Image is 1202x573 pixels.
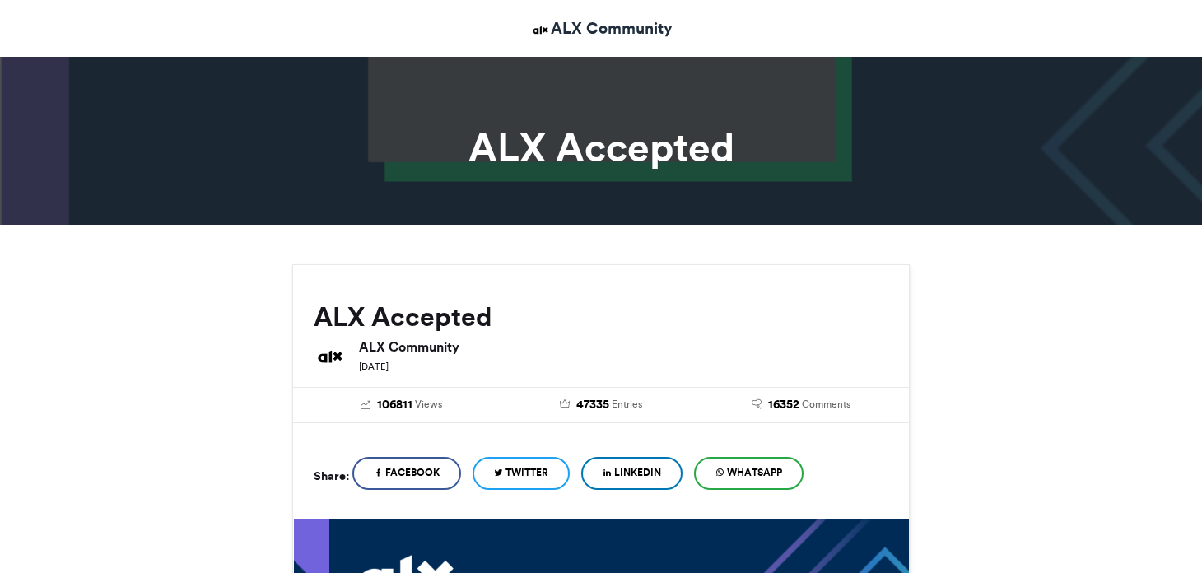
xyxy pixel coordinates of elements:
[614,465,661,480] span: LinkedIn
[352,457,461,490] a: Facebook
[415,397,442,412] span: Views
[314,396,489,414] a: 106811 Views
[576,396,609,414] span: 47335
[359,340,888,353] h6: ALX Community
[802,397,850,412] span: Comments
[314,302,888,332] h2: ALX Accepted
[694,457,804,490] a: WhatsApp
[727,465,782,480] span: WhatsApp
[385,465,440,480] span: Facebook
[144,128,1058,167] h1: ALX Accepted
[530,16,673,40] a: ALX Community
[612,397,642,412] span: Entries
[713,396,888,414] a: 16352 Comments
[473,457,570,490] a: Twitter
[359,361,389,372] small: [DATE]
[377,396,412,414] span: 106811
[581,457,683,490] a: LinkedIn
[530,20,551,40] img: ALX Community
[768,396,799,414] span: 16352
[314,340,347,373] img: ALX Community
[514,396,689,414] a: 47335 Entries
[314,465,349,487] h5: Share:
[505,465,548,480] span: Twitter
